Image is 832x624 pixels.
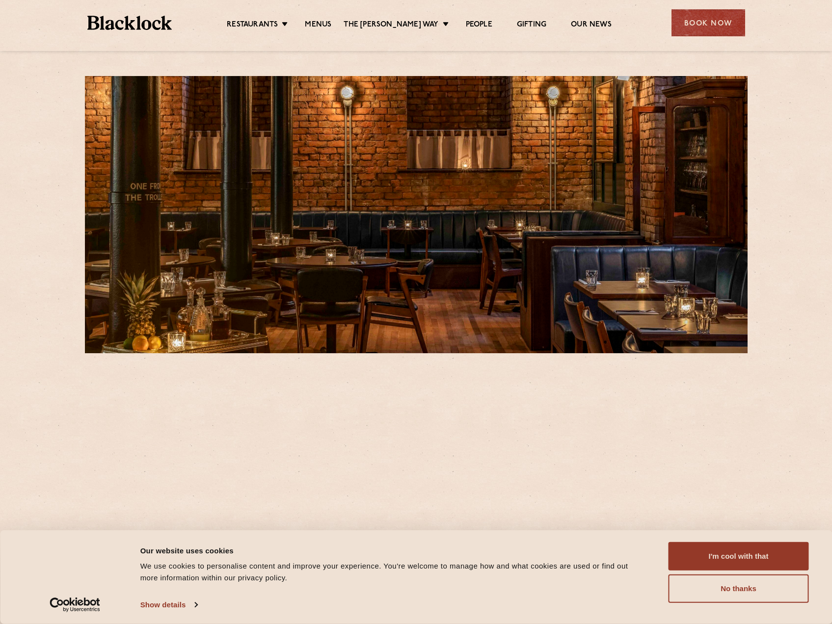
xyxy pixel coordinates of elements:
a: Restaurants [227,20,278,31]
a: Gifting [517,20,546,31]
a: People [466,20,492,31]
button: I'm cool with that [669,542,809,571]
a: Menus [305,20,331,31]
div: Our website uses cookies [140,545,646,556]
a: The [PERSON_NAME] Way [344,20,438,31]
a: Our News [571,20,612,31]
a: Show details [140,598,197,612]
button: No thanks [669,574,809,603]
div: We use cookies to personalise content and improve your experience. You're welcome to manage how a... [140,560,646,584]
a: Usercentrics Cookiebot - opens in a new window [32,598,118,612]
div: Book Now [671,9,745,36]
img: BL_Textured_Logo-footer-cropped.svg [87,16,172,30]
